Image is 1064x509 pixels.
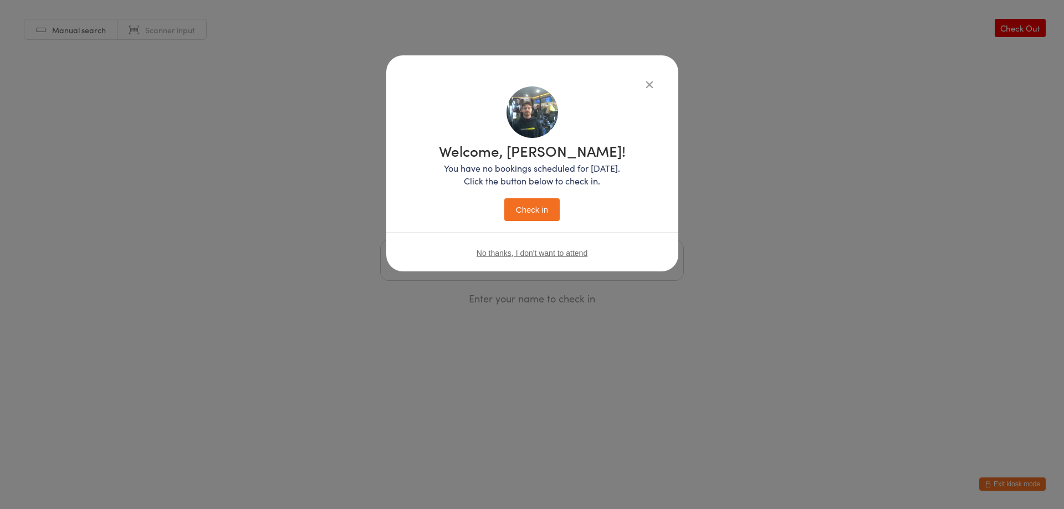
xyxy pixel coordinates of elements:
[439,162,626,187] p: You have no bookings scheduled for [DATE]. Click the button below to check in.
[439,143,626,158] h1: Welcome, [PERSON_NAME]!
[504,198,560,221] button: Check in
[477,249,587,258] button: No thanks, I don't want to attend
[507,86,558,138] img: image1757983461.png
